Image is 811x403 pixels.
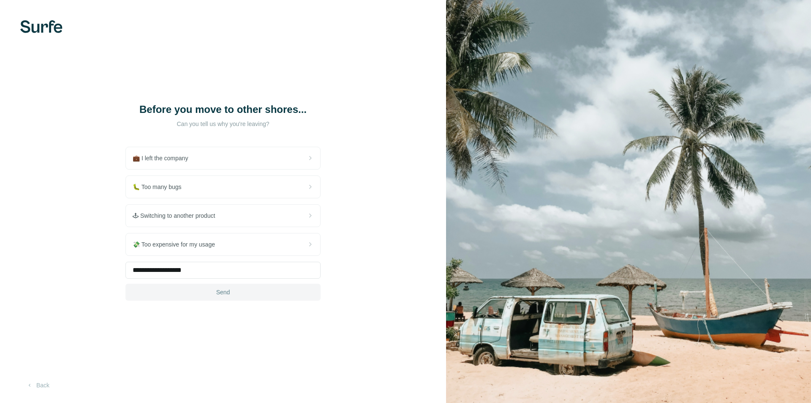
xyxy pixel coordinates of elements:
button: Send [125,284,321,301]
span: Send [216,288,230,296]
span: 💼 I left the company [133,154,195,162]
h1: Before you move to other shores... [139,103,308,116]
span: 💸 Too expensive for my usage [133,240,222,249]
span: 🕹 Switching to another product [133,211,222,220]
span: 🐛 Too many bugs [133,183,188,191]
button: Back [20,378,55,393]
p: Can you tell us why you're leaving? [139,120,308,128]
img: Surfe's logo [20,20,63,33]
